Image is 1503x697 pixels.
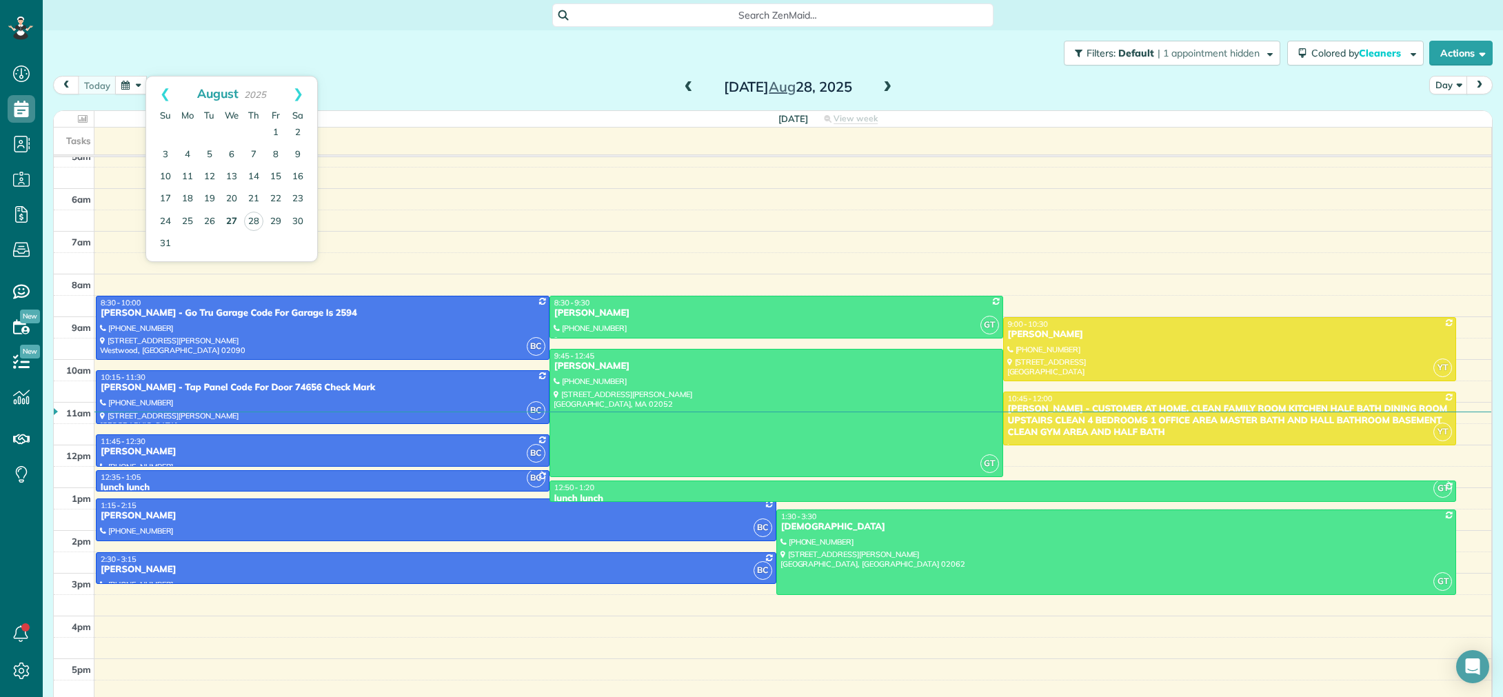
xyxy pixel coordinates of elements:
[780,521,1453,533] div: [DEMOGRAPHIC_DATA]
[72,236,91,248] span: 7am
[980,316,999,334] span: GT
[292,110,303,121] span: Saturday
[72,194,91,205] span: 6am
[101,372,145,382] span: 10:15 - 11:30
[1429,41,1493,65] button: Actions
[279,77,317,111] a: Next
[769,78,796,95] span: Aug
[265,122,287,144] a: 1
[754,561,772,580] span: BC
[181,110,194,121] span: Monday
[1287,41,1424,65] button: Colored byCleaners
[101,436,145,446] span: 11:45 - 12:30
[101,472,141,482] span: 12:35 - 1:05
[100,510,772,522] div: [PERSON_NAME]
[1433,479,1452,498] span: GT
[1057,41,1280,65] a: Filters: Default | 1 appointment hidden
[221,211,243,233] a: 27
[243,144,265,166] a: 7
[100,564,772,576] div: [PERSON_NAME]
[221,166,243,188] a: 13
[527,469,545,487] span: BC
[100,382,545,394] div: [PERSON_NAME] - Tap Panel Code For Door 74656 Check Mark
[287,211,309,233] a: 30
[72,621,91,632] span: 4pm
[244,212,263,231] a: 28
[1433,423,1452,441] span: YT
[554,307,999,319] div: [PERSON_NAME]
[1118,47,1155,59] span: Default
[66,365,91,376] span: 10am
[834,113,878,124] span: View week
[554,483,594,492] span: 12:50 - 1:20
[265,166,287,188] a: 15
[265,144,287,166] a: 8
[100,307,545,319] div: [PERSON_NAME] - Go Tru Garage Code For Garage Is 2594
[20,345,40,358] span: New
[225,110,239,121] span: Wednesday
[244,89,266,100] span: 2025
[1429,76,1468,94] button: Day
[1466,76,1493,94] button: next
[146,77,184,111] a: Prev
[272,110,280,121] span: Friday
[221,188,243,210] a: 20
[248,110,259,121] span: Thursday
[72,493,91,504] span: 1pm
[66,135,91,146] span: Tasks
[781,512,817,521] span: 1:30 - 3:30
[176,211,199,233] a: 25
[1064,41,1280,65] button: Filters: Default | 1 appointment hidden
[204,110,214,121] span: Tuesday
[53,76,79,94] button: prev
[72,578,91,589] span: 3pm
[1008,394,1053,403] span: 10:45 - 12:00
[265,211,287,233] a: 29
[199,211,221,233] a: 26
[100,446,545,458] div: [PERSON_NAME]
[199,188,221,210] a: 19
[72,664,91,675] span: 5pm
[101,554,137,564] span: 2:30 - 3:15
[778,113,808,124] span: [DATE]
[101,298,141,307] span: 8:30 - 10:00
[554,493,1453,505] div: lunch lunch
[72,536,91,547] span: 2pm
[100,482,545,494] div: lunch lunch
[154,188,176,210] a: 17
[287,144,309,166] a: 9
[72,151,91,162] span: 5am
[66,450,91,461] span: 12pm
[243,188,265,210] a: 21
[1158,47,1260,59] span: | 1 appointment hidden
[554,361,999,372] div: [PERSON_NAME]
[72,279,91,290] span: 8am
[980,454,999,473] span: GT
[287,122,309,144] a: 2
[154,233,176,255] a: 31
[1087,47,1116,59] span: Filters:
[554,351,594,361] span: 9:45 - 12:45
[78,76,117,94] button: today
[1008,319,1048,329] span: 9:00 - 10:30
[72,322,91,333] span: 9am
[554,298,590,307] span: 8:30 - 9:30
[160,110,171,121] span: Sunday
[221,144,243,166] a: 6
[527,401,545,420] span: BC
[197,85,239,101] span: August
[176,166,199,188] a: 11
[1433,572,1452,591] span: GT
[199,144,221,166] a: 5
[154,144,176,166] a: 3
[176,188,199,210] a: 18
[1433,358,1452,377] span: YT
[176,144,199,166] a: 4
[702,79,874,94] h2: [DATE] 28, 2025
[199,166,221,188] a: 12
[754,518,772,537] span: BC
[101,501,137,510] span: 1:15 - 2:15
[1007,403,1453,438] div: [PERSON_NAME] - CUSTOMER AT HOME. CLEAN FAMILY ROOM KITCHEN HALF BATH DINING ROOM UPSTAIRS CLEAN ...
[527,444,545,463] span: BC
[1456,650,1489,683] div: Open Intercom Messenger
